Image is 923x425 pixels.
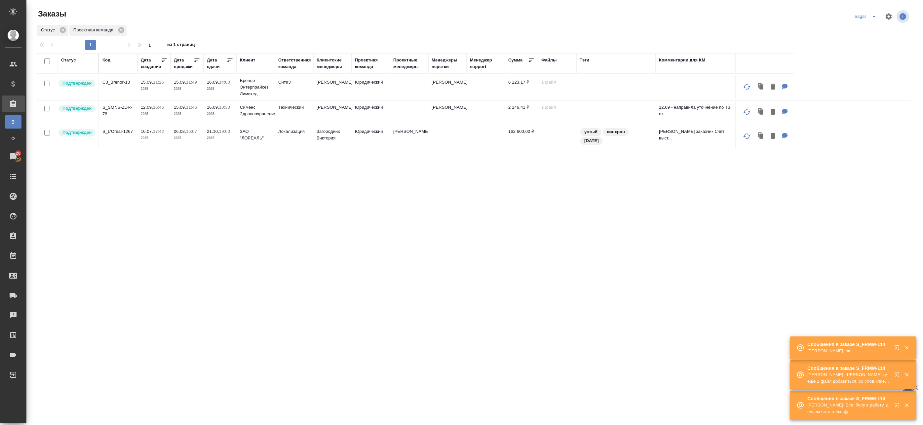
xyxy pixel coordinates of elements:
[807,341,890,348] p: Сообщения в заказе S_FRMM-114
[779,105,791,119] button: Для КМ: 12.09 - направила уточнение по ТЗ, ответ от клиента "вернусь с овтетом в пн" 15.09 - пнут...
[141,80,153,85] p: 15.09,
[102,57,110,63] div: Код
[432,57,463,70] div: Менеджеры верстки
[541,104,573,111] p: 1 файл
[240,104,272,117] p: Сименс Здравоохранение
[41,27,57,33] p: Статус
[141,57,161,70] div: Дата создания
[62,80,92,87] p: Подтвержден
[73,27,116,33] p: Проектная команда
[779,130,791,143] button: Для КМ: Алексей Мироненко заказчик Счёт выставляем на Екатерину Плотникову
[352,76,390,99] td: Юридический
[2,148,25,165] a: 20
[58,104,95,113] div: Выставляет КМ после уточнения всех необходимых деталей и получения согласия клиента на запуск. С ...
[8,135,18,142] span: Ф
[659,57,705,63] div: Комментарии для КМ
[174,111,200,117] p: 2025
[767,105,779,119] button: Удалить
[659,128,732,141] p: [PERSON_NAME] заказчик Счёт выст...
[141,111,167,117] p: 2025
[102,79,134,86] p: C3_Brenor-13
[541,57,557,63] div: Файлы
[174,129,186,134] p: 06.08,
[62,129,92,136] p: Подтвержден
[755,130,767,143] button: Клонировать
[207,135,233,141] p: 2025
[174,80,186,85] p: 15.09,
[207,129,219,134] p: 21.10,
[141,86,167,92] p: 2025
[432,104,463,111] p: [PERSON_NAME]
[852,11,881,22] div: split button
[739,79,755,95] button: Обновить
[755,80,767,94] button: Клонировать
[890,368,906,384] button: Открыть в новой вкладке
[207,86,233,92] p: 2025
[505,76,538,99] td: 6 123,17 ₽
[580,128,652,145] div: устый, синхрон, 21.10.25
[8,119,18,125] span: В
[755,105,767,119] button: Клонировать
[767,130,779,143] button: Удалить
[167,41,195,50] span: из 1 страниц
[900,345,913,351] button: Закрыть
[153,129,164,134] p: 17:42
[62,105,92,112] p: Подтвержден
[807,348,890,354] p: [PERSON_NAME]: ок
[900,372,913,378] button: Закрыть
[207,57,227,70] div: Дата сдачи
[659,104,732,117] p: 12.09 - направила уточнение по ТЗ, от...
[470,57,502,70] div: Менеджер support
[141,105,153,110] p: 12.09,
[219,129,230,134] p: 19:00
[141,135,167,141] p: 2025
[12,150,24,157] span: 20
[69,25,127,36] div: Проектная команда
[890,341,906,357] button: Открыть в новой вкладке
[584,137,599,144] p: [DATE]
[186,80,197,85] p: 11:49
[584,129,597,135] p: устый
[313,101,352,124] td: [PERSON_NAME]
[317,57,348,70] div: Клиентские менеджеры
[174,135,200,141] p: 2025
[275,101,313,124] td: Технический
[186,129,197,134] p: 15:07
[390,125,428,148] td: [PERSON_NAME]
[207,111,233,117] p: 2025
[275,76,313,99] td: Сити3
[240,77,272,97] p: Бренор Энтерпрайсез Лимитед
[5,132,21,145] a: Ф
[508,57,522,63] div: Сумма
[313,125,352,148] td: Загородних Виктория
[186,105,197,110] p: 11:46
[890,399,906,414] button: Открыть в новой вкладке
[58,128,95,137] div: Выставляет КМ после уточнения всех необходимых деталей и получения согласия клиента на запуск. С ...
[174,57,194,70] div: Дата продажи
[313,76,352,99] td: [PERSON_NAME]
[393,57,425,70] div: Проектные менеджеры
[505,101,538,124] td: 2 146,41 ₽
[37,25,68,36] div: Статус
[174,86,200,92] p: 2025
[807,395,890,402] p: Сообщения в заказе S_FRMM-114
[739,128,755,144] button: Обновить
[207,105,219,110] p: 16.09,
[607,129,625,135] p: синхрон
[141,129,153,134] p: 16.07,
[240,57,255,63] div: Клиент
[900,402,913,408] button: Закрыть
[153,80,164,85] p: 11:26
[153,105,164,110] p: 16:46
[739,104,755,120] button: Обновить
[807,371,890,385] p: [PERSON_NAME]: [PERSON_NAME] тут еще 1 файл добавиться, со слов клиента "небольшой" и сдвигаем ср...
[240,128,272,141] p: ЗАО "ЛОРЕАЛЬ"
[352,101,390,124] td: Юридический
[174,105,186,110] p: 15.09,
[61,57,76,63] div: Статус
[355,57,387,70] div: Проектная команда
[219,105,230,110] p: 10:30
[897,10,910,23] span: Посмотреть информацию
[58,79,95,88] div: Выставляет КМ после уточнения всех необходимых деталей и получения согласия клиента на запуск. С ...
[580,57,589,63] div: Тэги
